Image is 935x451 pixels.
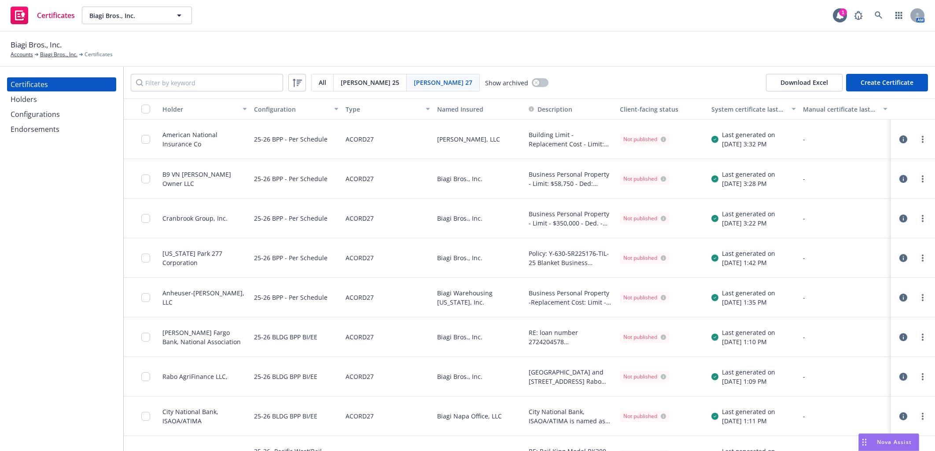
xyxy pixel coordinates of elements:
span: All [319,78,326,87]
button: Client-facing status [616,98,708,120]
a: Certificates [7,77,116,91]
button: Type [342,98,434,120]
button: Description [529,105,572,114]
div: Biagi Bros., Inc. [434,199,525,238]
span: Business Personal Property - Limit - $350,000 - Ded. - $10,000 Business Income & Extra Expense - ... [529,209,613,228]
button: Biagi Bros., Inc. [82,7,192,24]
div: - [803,293,887,302]
a: more [917,371,928,382]
div: Drag to move [859,434,870,451]
div: Last generated on [722,328,775,337]
div: Last generated on [722,407,775,416]
div: - [803,135,887,144]
div: [DATE] 3:28 PM [722,179,775,188]
span: RE: loan number 2724204578 [PERSON_NAME] Fargo Bank, N.A. is Lenders Loss payable under Property. [529,328,613,346]
div: Last generated on [722,288,775,298]
a: Biagi Bros., Inc. [40,51,77,58]
div: [DATE] 1:42 PM [722,258,775,267]
div: - [803,332,887,342]
div: Last generated on [722,209,775,218]
div: Manual certificate last generated [803,105,878,114]
div: Last generated on [722,170,775,179]
input: Toggle Row Selected [141,214,150,223]
div: - [803,214,887,223]
div: 25-26 BLDG BPP BI/EE [254,402,317,430]
button: System certificate last generated [708,98,799,120]
div: Named Insured [437,105,522,114]
a: more [917,253,928,263]
div: [DATE] 3:22 PM [722,218,775,228]
span: [PERSON_NAME] 25 [341,78,399,87]
button: Download Excel [766,74,843,91]
span: Certificates [37,12,75,19]
a: more [917,332,928,342]
div: Biagi Bros., Inc. [434,238,525,278]
div: Endorsements [11,122,59,136]
input: Toggle Row Selected [141,175,150,183]
div: Not published [623,333,666,341]
div: Cranbrook Group, Inc. [162,214,228,223]
div: System certificate last generated [711,105,786,114]
button: Business Personal Property -Replacement Cost: Limit - $7,778,680, Ded: $10,000 Personal Property ... [529,288,613,307]
div: ACORD27 [346,244,374,272]
a: Endorsements [7,122,116,136]
span: Nova Assist [877,438,912,446]
button: Nova Assist [858,433,919,451]
button: Configuration [250,98,342,120]
a: Configurations [7,107,116,121]
a: Report a Bug [850,7,867,24]
div: Not published [623,135,666,143]
button: Create Certificate [846,74,928,91]
input: Toggle Row Selected [141,412,150,421]
div: - [803,411,887,421]
div: 25-26 BLDG BPP BI/EE [254,362,317,391]
a: more [917,134,928,145]
div: Configuration [254,105,329,114]
span: Biagi Bros., Inc. [11,39,62,51]
div: B9 VN [PERSON_NAME] Owner LLC [162,170,247,188]
a: Certificates [7,3,78,28]
a: Accounts [11,51,33,58]
div: Biagi Bros., Inc. [434,317,525,357]
input: Toggle Row Selected [141,293,150,302]
a: more [917,411,928,422]
div: Last generated on [722,249,775,258]
button: [GEOGRAPHIC_DATA] and [STREET_ADDRESS] Rabo AgriFinance LLC, as Collateral Agent ISAOA/ATIMA is l... [529,367,613,386]
button: Manual certificate last generated [799,98,891,120]
div: Type [346,105,420,114]
div: [DATE] 1:09 PM [722,377,775,386]
div: City National Bank, ISAOA/ATIMA [162,407,247,426]
span: Show archived [485,78,528,87]
span: [PERSON_NAME] 27 [414,78,472,87]
div: Last generated on [722,367,775,377]
div: Not published [623,373,666,381]
div: Holders [11,92,37,106]
div: [DATE] 1:35 PM [722,298,775,307]
a: Switch app [890,7,908,24]
div: Biagi Bros., Inc. [434,357,525,396]
div: - [803,372,887,381]
div: - [803,253,887,262]
div: [DATE] 3:32 PM [722,139,775,149]
div: Last generated on [722,130,775,139]
a: Holders [7,92,116,106]
span: City National Bank, ISAOA/ATIMA is named as Mortgagee/Lenders Loss Payable as respects above loca... [529,407,613,426]
div: 25-26 BPP - Per Schedule [254,164,328,193]
a: more [917,292,928,303]
div: Not published [623,412,666,420]
span: Policy: Y-630-5R225176-TIL-25 Blanket Business Personal Property - Limit - $8,853,660, Ded - $10,... [529,249,613,267]
div: Biagi Napa Office, LLC [434,396,525,436]
div: ACORD27 [346,362,374,391]
div: Biagi Warehousing [US_STATE], Inc. [434,278,525,317]
div: 1 [839,8,847,16]
div: Holder [162,105,237,114]
a: more [917,174,928,184]
input: Select all [141,105,150,113]
a: Search [870,7,887,24]
span: Biagi Bros., Inc. [89,11,166,20]
span: Business Personal Property - Limit: $58,750 - Ded: $10,000 Business Income & Extra Expense - Limi... [529,170,613,188]
div: [PERSON_NAME], LLC [434,120,525,159]
div: Client-facing status [620,105,704,114]
div: [PERSON_NAME] Fargo Bank, National Association [162,328,247,346]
